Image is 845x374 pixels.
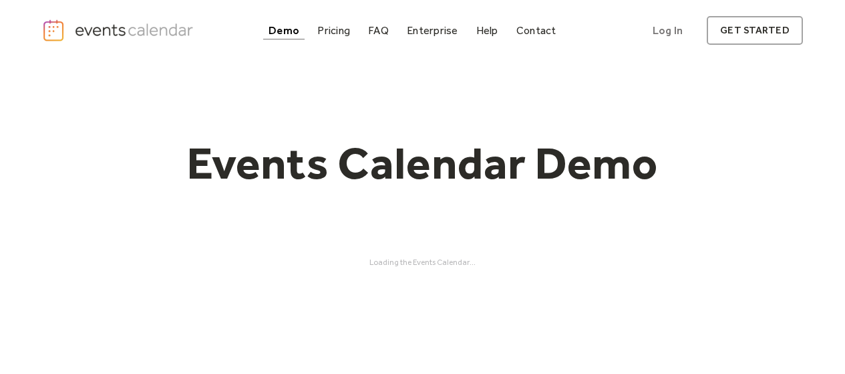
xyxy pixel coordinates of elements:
[42,258,803,267] div: Loading the Events Calendar...
[368,27,389,34] div: FAQ
[471,21,504,39] a: Help
[407,27,458,34] div: Enterprise
[166,136,679,191] h1: Events Calendar Demo
[263,21,305,39] a: Demo
[363,21,394,39] a: FAQ
[516,27,556,34] div: Contact
[269,27,299,34] div: Demo
[476,27,498,34] div: Help
[511,21,562,39] a: Contact
[42,19,196,43] a: home
[317,27,350,34] div: Pricing
[707,16,802,45] a: get started
[639,16,696,45] a: Log In
[312,21,355,39] a: Pricing
[401,21,463,39] a: Enterprise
